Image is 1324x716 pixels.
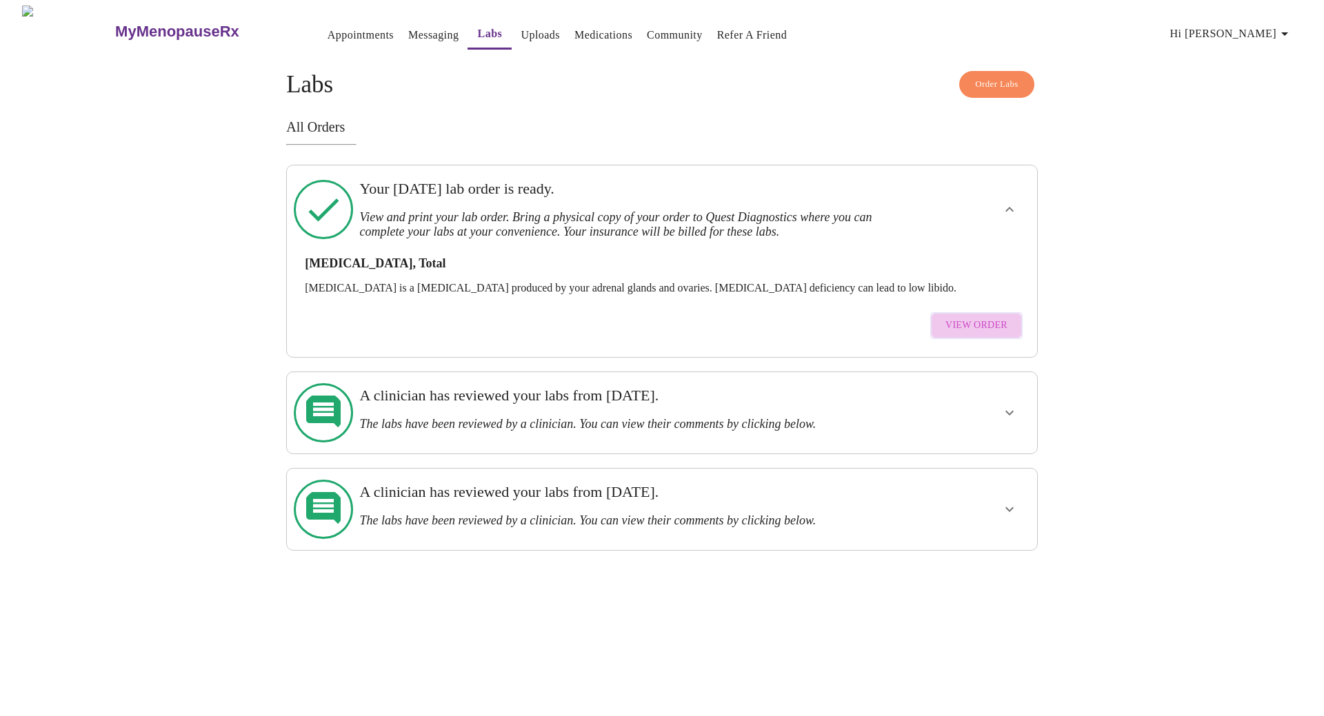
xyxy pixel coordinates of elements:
[359,210,892,239] h3: View and print your lab order. Bring a physical copy of your order to Quest Diagnostics where you...
[328,25,394,45] a: Appointments
[927,305,1026,346] a: View Order
[322,21,399,49] button: Appointments
[305,282,1019,294] p: [MEDICAL_DATA] is a [MEDICAL_DATA] produced by your adrenal glands and ovaries. [MEDICAL_DATA] de...
[115,23,239,41] h3: MyMenopauseRx
[993,193,1026,226] button: show more
[286,119,1038,135] h3: All Orders
[359,513,892,528] h3: The labs have been reviewed by a clinician. You can view their comments by clicking below.
[305,256,1019,271] h3: [MEDICAL_DATA], Total
[569,21,638,49] button: Medications
[717,25,788,45] a: Refer a Friend
[114,8,294,56] a: MyMenopauseRx
[975,76,1019,92] span: Order Labs
[647,25,703,45] a: Community
[993,493,1026,526] button: show more
[478,24,503,43] a: Labs
[22,6,114,57] img: MyMenopauseRx Logo
[468,20,512,50] button: Labs
[1165,20,1298,48] button: Hi [PERSON_NAME]
[408,25,459,45] a: Messaging
[712,21,793,49] button: Refer a Friend
[403,21,464,49] button: Messaging
[930,312,1023,339] button: View Order
[359,180,892,198] h3: Your [DATE] lab order is ready.
[574,25,632,45] a: Medications
[641,21,708,49] button: Community
[359,417,892,431] h3: The labs have been reviewed by a clinician. You can view their comments by clicking below.
[359,483,892,501] h3: A clinician has reviewed your labs from [DATE].
[359,387,892,405] h3: A clinician has reviewed your labs from [DATE].
[945,317,1007,334] span: View Order
[993,396,1026,429] button: show more
[515,21,565,49] button: Uploads
[1170,24,1293,43] span: Hi [PERSON_NAME]
[521,25,560,45] a: Uploads
[286,71,1038,99] h4: Labs
[959,71,1034,98] button: Order Labs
